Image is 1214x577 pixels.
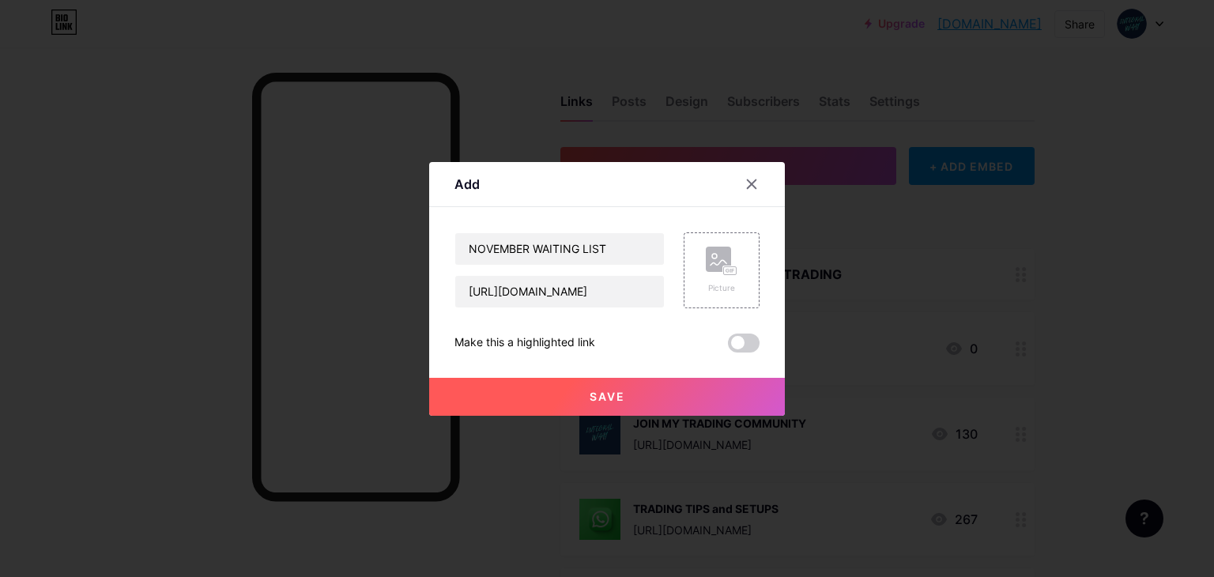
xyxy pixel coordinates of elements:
[590,390,625,403] span: Save
[455,233,664,265] input: Title
[454,334,595,353] div: Make this a highlighted link
[706,282,737,294] div: Picture
[455,276,664,307] input: URL
[454,175,480,194] div: Add
[429,378,785,416] button: Save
